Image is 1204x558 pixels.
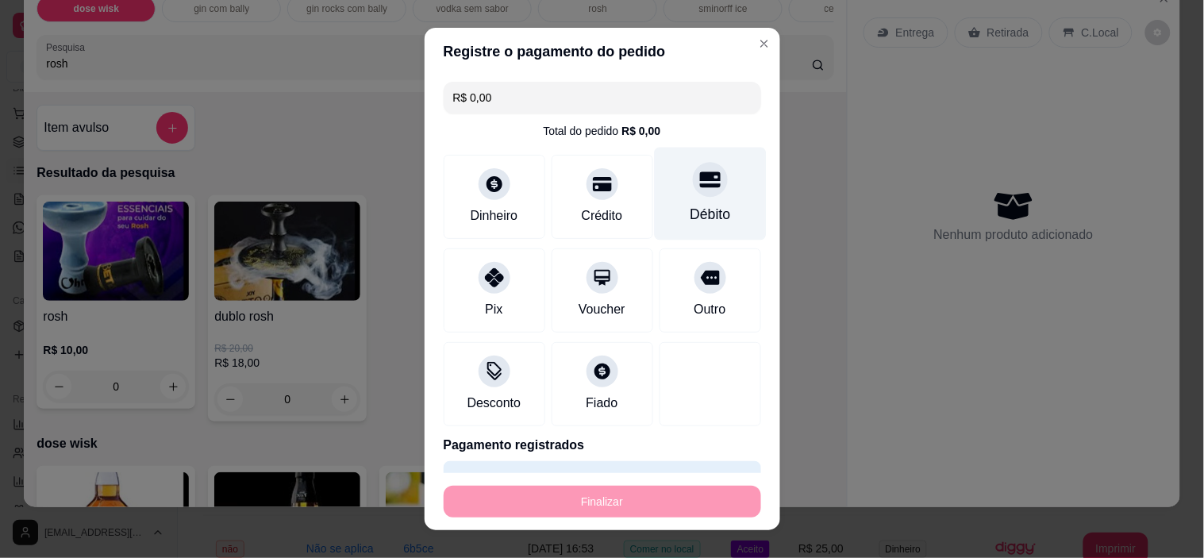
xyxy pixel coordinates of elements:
header: Registre o pagamento do pedido [425,28,780,75]
div: R$ 0,00 [621,123,660,139]
div: Dinheiro [471,206,518,225]
div: Total do pedido [543,123,660,139]
input: Ex.: hambúrguer de cordeiro [453,82,752,114]
div: Voucher [579,300,625,319]
p: Pagamento registrados [444,436,761,455]
button: Close [752,31,777,56]
div: Fiado [586,394,617,413]
div: Crédito [582,206,623,225]
div: Desconto [467,394,521,413]
div: Pix [485,300,502,319]
div: Débito [690,204,730,225]
div: Outro [694,300,725,319]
